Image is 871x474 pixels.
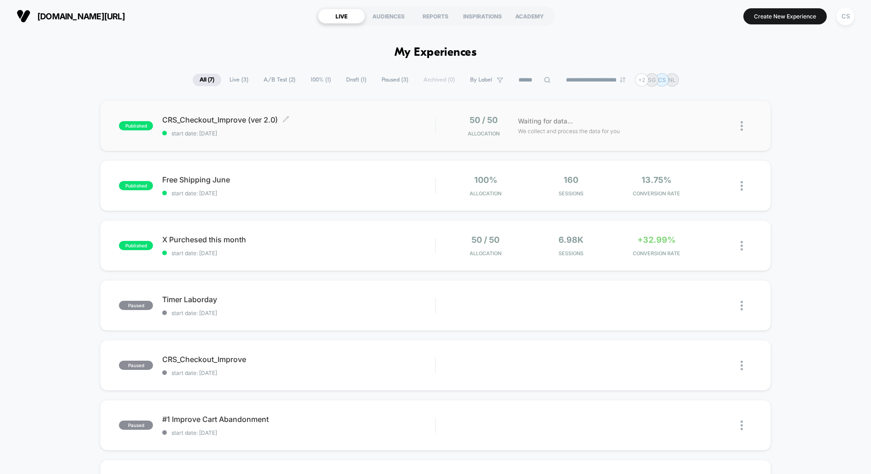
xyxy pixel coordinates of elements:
span: paused [119,421,153,430]
span: start date: [DATE] [162,130,435,137]
img: close [741,361,743,370]
span: All ( 7 ) [193,74,221,86]
span: paused [119,301,153,310]
div: REPORTS [412,9,459,23]
p: CS [658,76,666,83]
img: end [620,77,625,82]
span: Sessions [530,190,612,197]
span: start date: [DATE] [162,369,435,376]
span: CONVERSION RATE [616,190,697,197]
span: Allocation [470,250,501,257]
span: Draft ( 1 ) [339,74,373,86]
p: SG [648,76,656,83]
span: 100% ( 1 ) [304,74,338,86]
span: Timer Laborday [162,295,435,304]
span: Live ( 3 ) [223,74,255,86]
img: close [741,241,743,251]
span: start date: [DATE] [162,250,435,257]
span: A/B Test ( 2 ) [257,74,302,86]
span: We collect and process the data for you [518,127,620,135]
span: By Label [470,76,492,83]
span: Sessions [530,250,612,257]
span: paused [119,361,153,370]
span: 13.75% [641,175,671,185]
span: 100% [474,175,497,185]
img: Visually logo [17,9,30,23]
img: close [741,181,743,191]
span: 50 / 50 [470,115,498,125]
div: INSPIRATIONS [459,9,506,23]
span: Allocation [470,190,501,197]
span: 160 [564,175,578,185]
span: CONVERSION RATE [616,250,697,257]
span: #1 Improve Cart Abandonment [162,415,435,424]
span: published [119,121,153,130]
span: Allocation [468,130,500,137]
span: [DOMAIN_NAME][URL] [37,12,125,21]
div: AUDIENCES [365,9,412,23]
span: Waiting for data... [518,116,573,126]
button: CS [834,7,857,26]
div: + 2 [635,73,648,87]
span: start date: [DATE] [162,310,435,316]
p: NL [668,76,676,83]
span: CRS_Checkout_Improve (ver 2.0) [162,115,435,124]
span: Free Shipping June [162,175,435,184]
span: published [119,181,153,190]
span: published [119,241,153,250]
button: [DOMAIN_NAME][URL] [14,9,128,23]
span: start date: [DATE] [162,190,435,197]
img: close [741,421,743,430]
button: Create New Experience [743,8,827,24]
span: Paused ( 3 ) [375,74,415,86]
div: LIVE [318,9,365,23]
span: start date: [DATE] [162,429,435,436]
span: X Purchesed this month [162,235,435,244]
span: CRS_Checkout_Improve [162,355,435,364]
span: +32.99% [637,235,676,245]
span: 6.98k [559,235,583,245]
h1: My Experiences [394,46,477,59]
div: ACADEMY [506,9,553,23]
span: 50 / 50 [471,235,500,245]
img: close [741,121,743,131]
div: CS [836,7,854,25]
img: close [741,301,743,310]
